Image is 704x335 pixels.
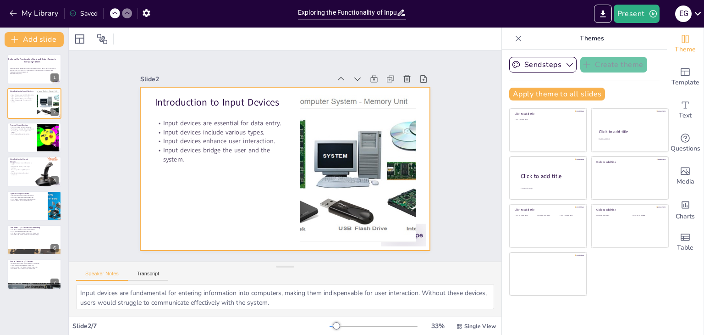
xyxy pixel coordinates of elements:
p: Input devices are essential for data entry. [10,94,34,96]
div: Click to add title [596,208,662,212]
div: Slide 2 [140,75,331,84]
span: Questions [671,144,700,154]
div: Saved [69,9,98,18]
p: Print devices create physical documentation. [10,198,45,200]
button: E G [675,5,692,23]
p: Input devices bridge the user and the system. [154,145,285,163]
p: Introduction to Input Devices [154,95,285,109]
p: Innovations will enhance user interaction. [10,265,59,267]
div: Click to add title [599,129,660,134]
div: Click to add body [521,187,578,190]
div: 7 [50,279,59,287]
span: Table [677,243,693,253]
div: Add a table [667,226,704,259]
p: Input devices are essential for data entry. [154,118,285,128]
p: Emerging technologies will revolutionize I/O devices. [10,263,59,265]
div: Click to add title [521,172,579,180]
p: Audio devices enhance sound experience. [10,196,45,198]
p: Introduction to Output Devices [10,158,32,163]
p: Adaptation to new technologies is essential. [10,268,59,270]
p: Input devices enhance user interaction. [10,97,34,99]
span: Charts [676,212,695,222]
p: The Role of I/O Devices in Computing [10,226,59,229]
div: Click to add text [596,215,625,217]
p: Haptic devices provide tactile feedback. [10,200,45,201]
button: Sendsteps [509,57,577,73]
div: 4 [7,156,61,187]
p: Visual output devices display information. [10,195,45,196]
span: Theme [675,45,696,55]
p: Themes [526,28,658,50]
div: 2 [7,88,61,118]
div: 3 [7,123,61,153]
button: Transcript [128,271,169,281]
div: 7 [7,259,61,289]
div: Click to add text [515,215,535,217]
strong: Exploring the Functionality of Input and Output Devices in Computing Systems [8,58,56,63]
p: Types of Output Devices [10,192,45,195]
div: Change the overall theme [667,28,704,61]
div: 33 % [427,322,449,330]
button: Create theme [580,57,647,73]
textarea: Input devices are fundamental for entering information into computers, making them indispensable ... [76,284,494,309]
span: Position [97,33,108,45]
p: The role of I/O devices will evolve with technology. [10,234,59,236]
p: Scanning devices convert physical to digital. [10,130,34,133]
div: Add ready made slides [667,61,704,94]
p: I/O devices enable effective communication. [10,229,59,231]
p: Input devices bridge the user and the system. [10,99,34,102]
p: Haptic feedback will improve sensory experience. [10,266,59,268]
p: Text input is primarily done via keyboards. [10,128,34,130]
div: 6 [7,225,61,255]
div: 5 [7,191,61,221]
button: My Library [7,6,62,21]
div: 1 [50,73,59,82]
div: 1 [7,54,61,84]
div: Slide 2 / 7 [72,322,330,330]
button: Apply theme to all slides [509,88,605,100]
div: Add images, graphics, shapes or video [667,160,704,193]
div: 3 [50,142,59,150]
div: 2 [50,108,59,116]
div: Click to add text [560,215,580,217]
button: Present [614,5,660,23]
div: 6 [50,244,59,252]
input: Insert title [298,6,396,19]
div: Click to add text [599,138,660,140]
p: Input devices include various types. [10,96,34,98]
span: Text [679,111,692,121]
p: Introduction to Input Devices [10,90,34,93]
p: I/O devices bridge human and machine interaction. [10,232,59,234]
button: Speaker Notes [76,271,128,281]
p: Input devices enhance user interaction. [154,137,285,146]
div: Click to add text [515,119,580,121]
div: Get real-time input from your audience [667,127,704,160]
p: Future Trends in I/O Devices [10,261,59,263]
div: E G [675,6,692,22]
p: Pointing devices facilitate navigation. [10,126,34,128]
p: Audio input enhances interaction. [10,133,34,135]
div: Add text boxes [667,94,704,127]
div: Click to add title [596,160,662,164]
p: Output devices convey information to users. [10,162,32,166]
button: Add slide [5,32,64,47]
span: Single View [464,323,496,330]
p: Monitors are primary visual output devices. [10,166,32,169]
div: Click to add title [515,208,580,212]
button: Export to PowerPoint [594,5,612,23]
p: Types of Input Devices [10,124,34,127]
p: Generated with [URL] [10,73,59,75]
div: Click to add title [515,112,580,116]
p: This presentation delves into the various input and output devices used in computing systems, exa... [10,68,59,73]
div: Click to add text [537,215,558,217]
span: Template [671,78,699,88]
div: 5 [50,210,59,218]
span: Media [676,177,694,187]
div: Add charts and graphs [667,193,704,226]
div: Layout [72,32,87,46]
p: Input devices include various types. [154,128,285,137]
p: Printers produce tangible copies of data. [10,169,32,173]
p: Speakers enhance audio output experience. [10,173,32,176]
div: 4 [50,176,59,184]
p: They enhance overall user experience. [10,230,59,232]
